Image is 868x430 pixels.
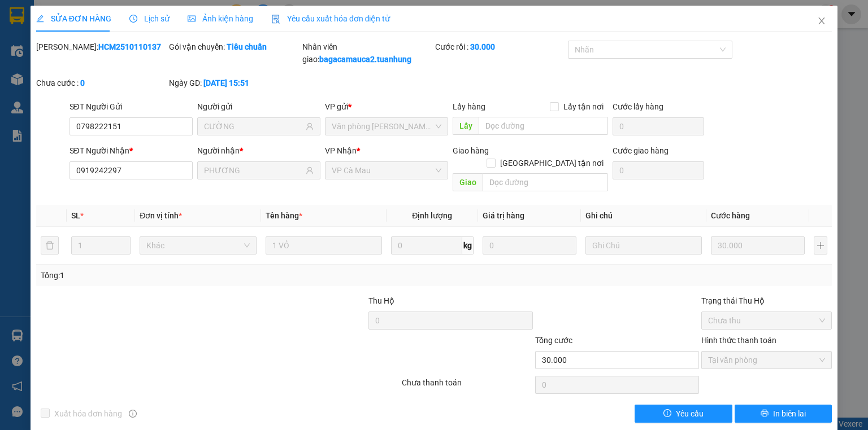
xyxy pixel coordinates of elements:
[701,295,832,307] div: Trạng thái Thu Hộ
[708,352,825,368] span: Tại văn phòng
[332,118,441,135] span: Văn phòng Hồ Chí Minh
[581,205,706,227] th: Ghi chú
[708,312,825,329] span: Chưa thu
[169,77,300,89] div: Ngày GD:
[613,161,704,179] input: Cước giao hàng
[412,211,452,220] span: Định lượng
[613,117,704,135] input: Cước lấy hàng
[129,15,137,23] span: clock-circle
[401,376,533,396] div: Chưa thanh toán
[197,144,320,157] div: Người nhận
[806,6,837,37] button: Close
[50,407,127,420] span: Xuất hóa đơn hàng
[585,236,702,255] input: Ghi Chú
[368,296,394,305] span: Thu Hộ
[227,42,267,51] b: Tiêu chuẩn
[188,15,196,23] span: picture
[453,102,485,111] span: Lấy hàng
[483,236,576,255] input: 0
[129,14,170,23] span: Lịch sử
[559,100,608,113] span: Lấy tận nơi
[41,269,336,282] div: Tổng: 1
[36,41,167,53] div: [PERSON_NAME]:
[635,405,732,423] button: exclamation-circleYêu cầu
[435,41,566,53] div: Cước rồi :
[319,55,411,64] b: bagacamauca2.tuanhung
[271,14,390,23] span: Yêu cầu xuất hóa đơn điện tử
[613,102,663,111] label: Cước lấy hàng
[453,173,483,191] span: Giao
[453,117,479,135] span: Lấy
[266,211,302,220] span: Tên hàng
[36,15,44,23] span: edit
[306,122,314,130] span: user
[711,236,805,255] input: 0
[483,173,608,191] input: Dọc đường
[266,236,382,255] input: VD: Bàn, Ghế
[271,15,280,24] img: icon
[302,41,433,65] div: Nhân viên giao:
[70,100,193,113] div: SĐT Người Gửi
[36,77,167,89] div: Chưa cước :
[36,14,111,23] span: SỬA ĐƠN HÀNG
[462,236,474,255] span: kg
[204,120,303,133] input: Tên người gửi
[129,410,137,418] span: info-circle
[535,336,572,345] span: Tổng cước
[735,405,832,423] button: printerIn biên lai
[197,100,320,113] div: Người gửi
[483,211,524,220] span: Giá trị hàng
[306,166,314,174] span: user
[41,236,59,255] button: delete
[71,211,80,220] span: SL
[814,236,827,255] button: plus
[325,100,448,113] div: VP gửi
[663,409,671,418] span: exclamation-circle
[188,14,253,23] span: Ảnh kiện hàng
[479,117,608,135] input: Dọc đường
[470,42,495,51] b: 30.000
[140,211,182,220] span: Đơn vị tính
[98,42,161,51] b: HCM2510110137
[773,407,806,420] span: In biên lai
[701,336,776,345] label: Hình thức thanh toán
[70,144,193,157] div: SĐT Người Nhận
[325,146,357,155] span: VP Nhận
[676,407,704,420] span: Yêu cầu
[146,237,249,254] span: Khác
[711,211,750,220] span: Cước hàng
[613,146,669,155] label: Cước giao hàng
[453,146,489,155] span: Giao hàng
[169,41,300,53] div: Gói vận chuyển:
[761,409,769,418] span: printer
[332,162,441,179] span: VP Cà Mau
[80,78,85,87] b: 0
[496,157,608,169] span: [GEOGRAPHIC_DATA] tận nơi
[817,16,826,25] span: close
[203,78,249,87] b: [DATE] 15:51
[204,164,303,177] input: Tên người nhận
